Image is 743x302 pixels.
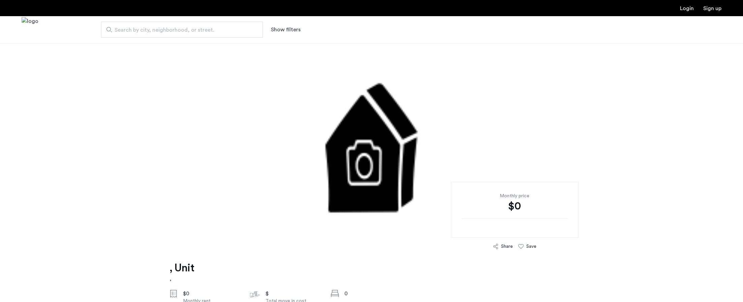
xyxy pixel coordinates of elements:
[462,199,568,213] div: $0
[101,22,263,38] input: Apartment Search
[169,275,194,283] h2: ,
[115,26,244,34] span: Search by city, neighborhood, or street.
[169,261,194,283] a: , Unit,
[22,17,38,42] a: Cazamio Logo
[462,193,568,199] div: Monthly price
[134,43,609,245] img: 2.gif
[703,6,721,11] a: Registration
[526,243,536,250] div: Save
[344,290,401,298] div: 0
[271,26,301,34] button: Show or hide filters
[169,261,194,275] h1: , Unit
[266,290,322,298] div: $
[680,6,694,11] a: Login
[501,243,513,250] div: Share
[183,290,240,298] div: $0
[22,17,38,42] img: logo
